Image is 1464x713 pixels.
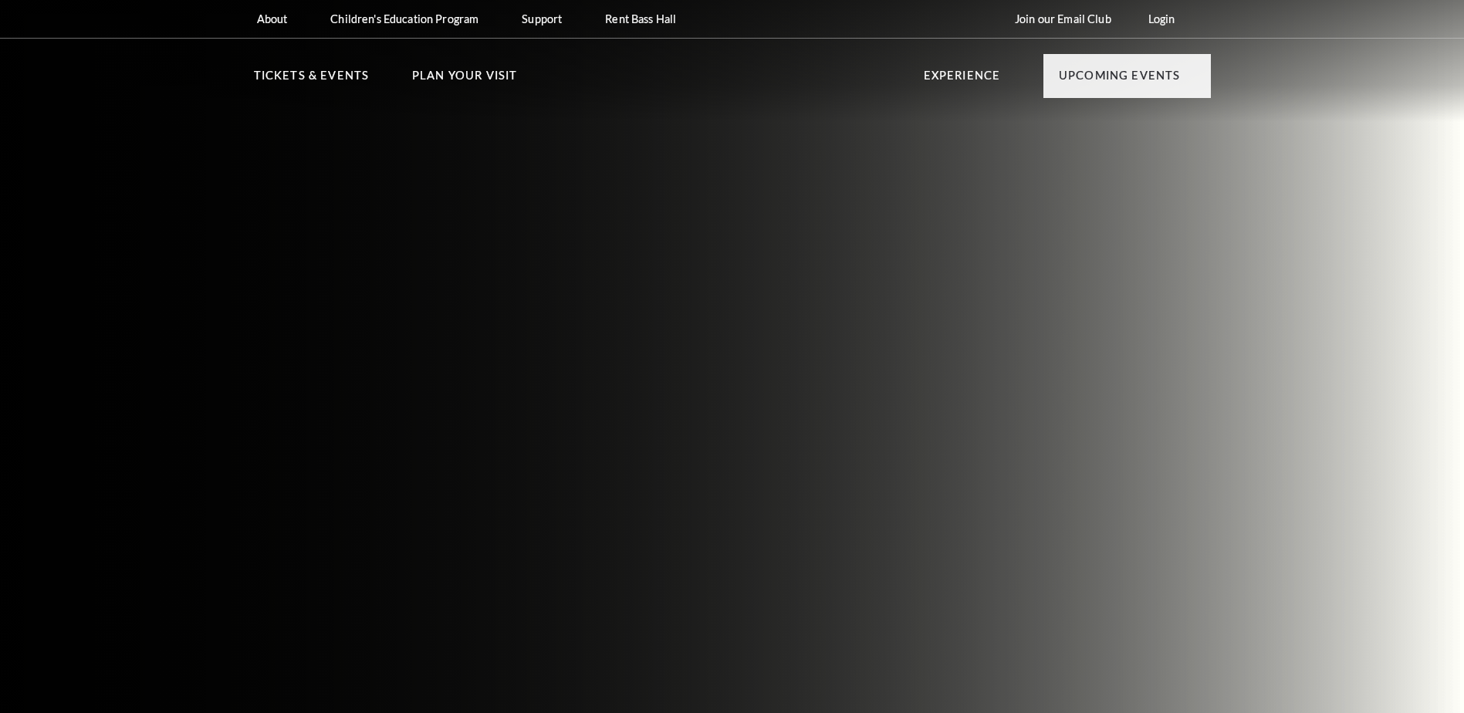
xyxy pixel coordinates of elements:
p: Experience [924,66,1001,94]
p: Upcoming Events [1059,66,1181,94]
p: Rent Bass Hall [605,12,676,25]
p: About [257,12,288,25]
p: Tickets & Events [254,66,370,94]
p: Plan Your Visit [412,66,518,94]
p: Support [522,12,562,25]
p: Children's Education Program [330,12,478,25]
